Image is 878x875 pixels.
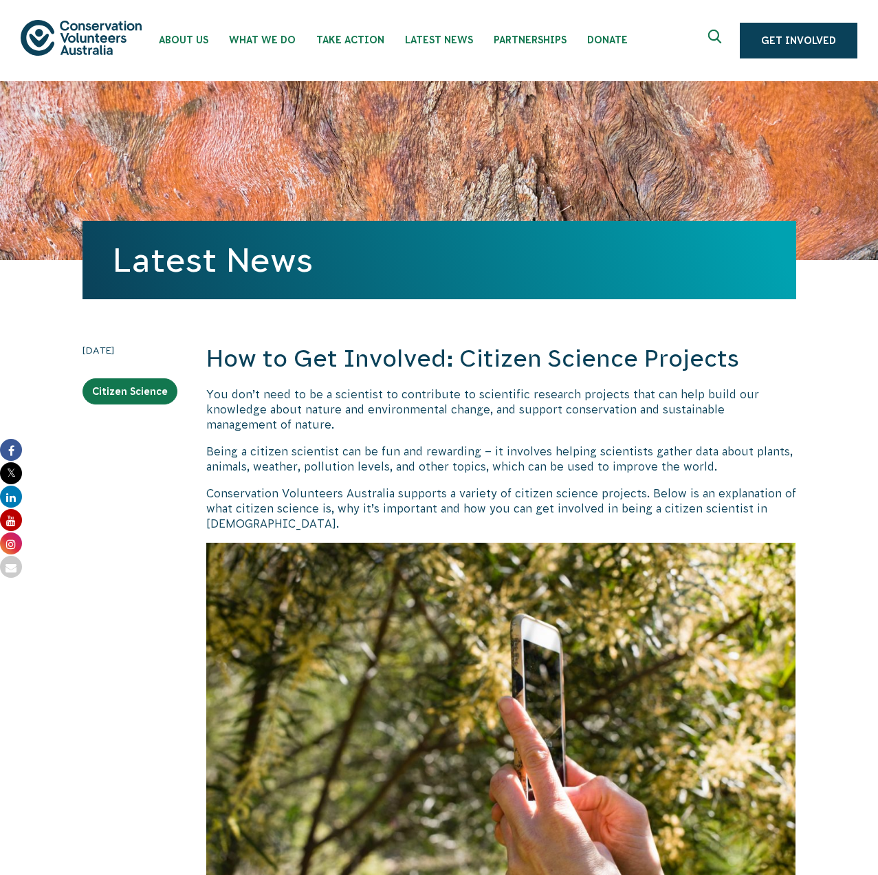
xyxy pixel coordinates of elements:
[316,34,384,45] span: Take Action
[206,387,796,433] p: You don’t need to be a scientist to contribute to scientific research projects that can help buil...
[708,30,725,52] span: Expand search box
[700,24,733,57] button: Expand search box Close search box
[83,343,177,358] time: [DATE]
[113,241,313,279] a: Latest News
[159,34,208,45] span: About Us
[405,34,473,45] span: Latest News
[587,34,628,45] span: Donate
[206,444,796,475] p: Being a citizen scientist can be fun and rewarding – it involves helping scientists gather data a...
[229,34,296,45] span: What We Do
[206,486,796,532] p: Conservation Volunteers Australia supports a variety of citizen science projects. Below is an exp...
[740,23,857,58] a: Get Involved
[206,343,796,376] h2: How to Get Involved: Citizen Science Projects
[494,34,567,45] span: Partnerships
[83,378,177,404] a: Citizen Science
[21,20,142,55] img: logo.svg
